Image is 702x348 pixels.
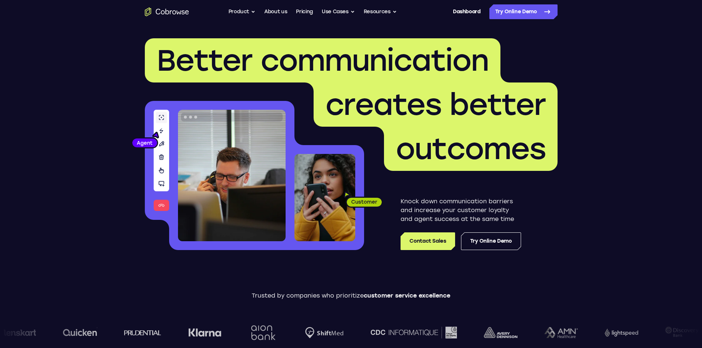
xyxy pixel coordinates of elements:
a: Dashboard [453,4,481,19]
img: Aion Bank [248,318,278,348]
img: Shiftmed [305,327,343,338]
img: avery-dennison [483,327,517,338]
a: Try Online Demo [461,232,521,250]
p: Knock down communication barriers and increase your customer loyalty and agent success at the sam... [401,197,521,224]
span: outcomes [396,131,546,166]
span: creates better [325,87,546,122]
img: AMN Healthcare [544,327,577,338]
button: Resources [364,4,397,19]
img: CDC Informatique [370,327,457,338]
a: Contact Sales [401,232,455,250]
img: A customer support agent talking on the phone [178,110,286,241]
button: Product [228,4,256,19]
img: Klarna [188,328,221,337]
a: Pricing [296,4,313,19]
a: About us [264,4,287,19]
span: Better communication [157,43,489,78]
span: customer service excellence [364,292,450,299]
img: prudential [124,330,161,335]
a: Go to the home page [145,7,189,16]
img: A customer holding their phone [294,154,355,241]
a: Try Online Demo [489,4,558,19]
button: Use Cases [322,4,355,19]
